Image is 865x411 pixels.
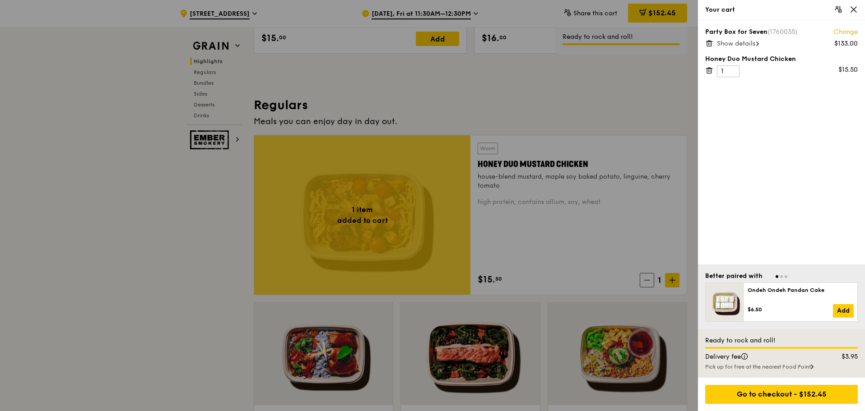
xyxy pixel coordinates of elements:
[705,336,858,345] div: Ready to rock and roll!
[705,55,858,64] div: Honey Duo Mustard Chicken
[705,385,858,404] div: Go to checkout - $152.45
[780,275,783,278] span: Go to slide 2
[767,28,797,36] span: (1760035)
[705,5,858,14] div: Your cart
[705,28,858,37] div: Party Box for Seven
[748,306,833,313] div: $6.50
[823,352,864,361] div: $3.95
[748,286,854,294] div: Ondeh Ondeh Pandan Cake
[705,272,763,281] div: Better paired with
[785,275,787,278] span: Go to slide 3
[776,275,778,278] span: Go to slide 1
[834,39,858,48] div: $133.00
[833,304,854,318] a: Add
[833,28,858,37] a: Change
[838,65,858,74] div: $15.50
[717,40,755,47] span: Show details
[700,352,823,361] div: Delivery fee
[705,363,858,370] div: Pick up for free at the nearest Food Point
